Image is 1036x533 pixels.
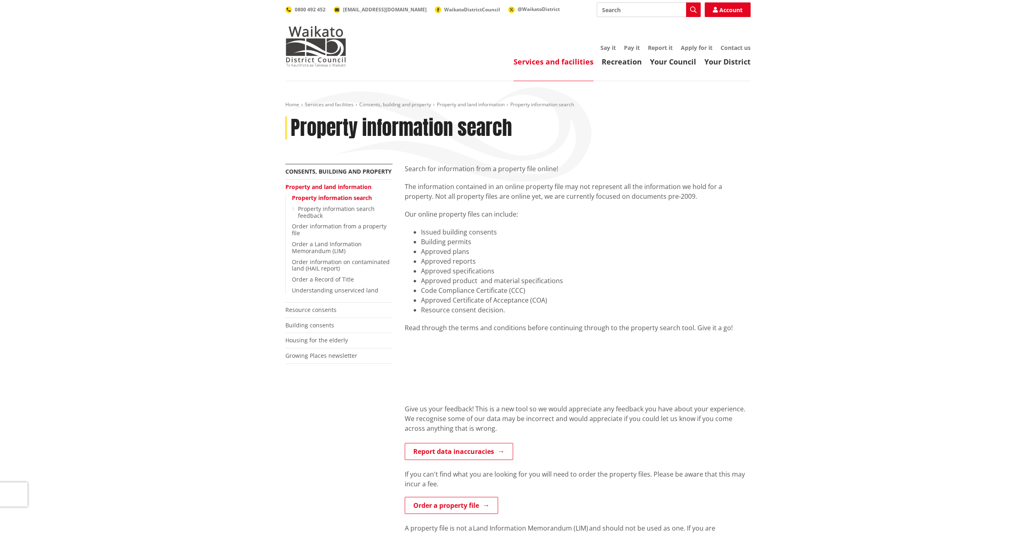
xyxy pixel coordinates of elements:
li: Code Compliance Certificate (CCC) [421,286,751,295]
a: Home [285,101,299,108]
a: Apply for it [681,44,712,52]
a: Consents, building and property [285,168,392,175]
a: Property and land information [437,101,505,108]
a: Your Council [650,57,696,67]
div: Read through the terms and conditions before continuing through to the property search tool. Give... [405,323,751,333]
li: Resource consent decision. [421,305,751,315]
a: Recreation [602,57,642,67]
a: Order information on contaminated land (HAIL report) [292,258,390,273]
a: Property information search [292,194,372,202]
a: Property and land information [285,183,371,191]
a: Order a Land Information Memorandum (LIM) [292,240,362,255]
a: Order information from a property file [292,222,386,237]
span: Our online property files can include: [405,210,518,219]
div: Give us your feedback! This is a new tool so we would appreciate any feedback you have about your... [405,404,751,443]
a: Your District [704,57,751,67]
a: Order a Record of Title [292,275,354,283]
a: Report data inaccuracies [405,443,513,460]
a: Pay it [624,44,640,52]
span: Property information search [510,101,574,108]
li: Issued building consents [421,227,751,237]
a: Services and facilities [514,57,594,67]
li: Approved Certificate of Acceptance (COA) [421,295,751,305]
p: Search for information from a property file online! [405,164,751,174]
span: [EMAIL_ADDRESS][DOMAIN_NAME] [343,6,427,13]
p: If you can't find what you are looking for you will need to order the property files. Please be a... [405,469,751,489]
a: @WaikatoDistrict [508,6,560,13]
p: The information contained in an online property file may not represent all the information we hol... [405,182,751,201]
span: @WaikatoDistrict [518,6,560,13]
a: WaikatoDistrictCouncil [435,6,500,13]
a: [EMAIL_ADDRESS][DOMAIN_NAME] [334,6,427,13]
a: Report it [648,44,673,52]
a: Contact us [721,44,751,52]
a: Building consents [285,321,334,329]
img: Waikato District Council - Te Kaunihera aa Takiwaa o Waikato [285,26,346,67]
a: Property information search feedback [298,205,375,219]
nav: breadcrumb [285,101,751,108]
li: Approved plans [421,247,751,256]
li: Approved reports [421,256,751,266]
a: 0800 492 452 [285,6,326,13]
a: Resource consents [285,306,337,314]
li: Building permits [421,237,751,247]
input: Search input [597,2,701,17]
h1: Property information search [291,116,512,140]
a: Order a property file [405,497,498,514]
span: 0800 492 452 [295,6,326,13]
span: WaikatoDistrictCouncil [444,6,500,13]
a: Say it [600,44,616,52]
a: Understanding unserviced land [292,286,378,294]
a: Housing for the elderly [285,336,348,344]
a: Growing Places newsletter [285,352,357,359]
a: Services and facilities [305,101,354,108]
a: Consents, building and property [359,101,431,108]
li: Approved product and material specifications [421,276,751,286]
a: Account [705,2,751,17]
li: Approved specifications [421,266,751,276]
